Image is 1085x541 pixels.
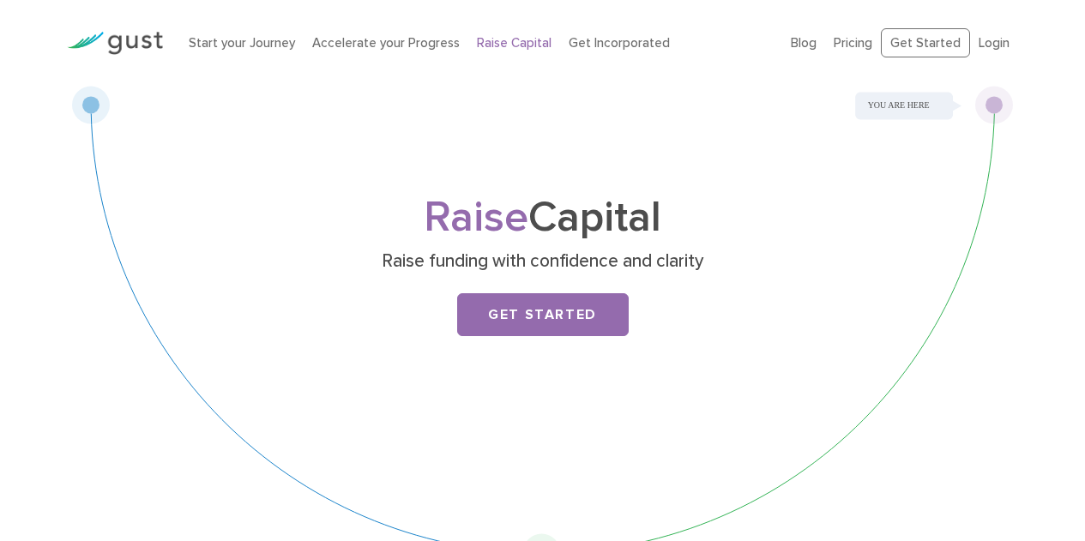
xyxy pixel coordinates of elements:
[424,192,528,243] span: Raise
[881,28,970,58] a: Get Started
[477,35,552,51] a: Raise Capital
[210,249,875,274] p: Raise funding with confidence and clarity
[834,35,872,51] a: Pricing
[979,35,1010,51] a: Login
[189,35,295,51] a: Start your Journey
[204,198,882,237] h1: Capital
[67,32,163,55] img: Gust Logo
[312,35,460,51] a: Accelerate your Progress
[791,35,817,51] a: Blog
[569,35,670,51] a: Get Incorporated
[457,293,629,336] a: Get Started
